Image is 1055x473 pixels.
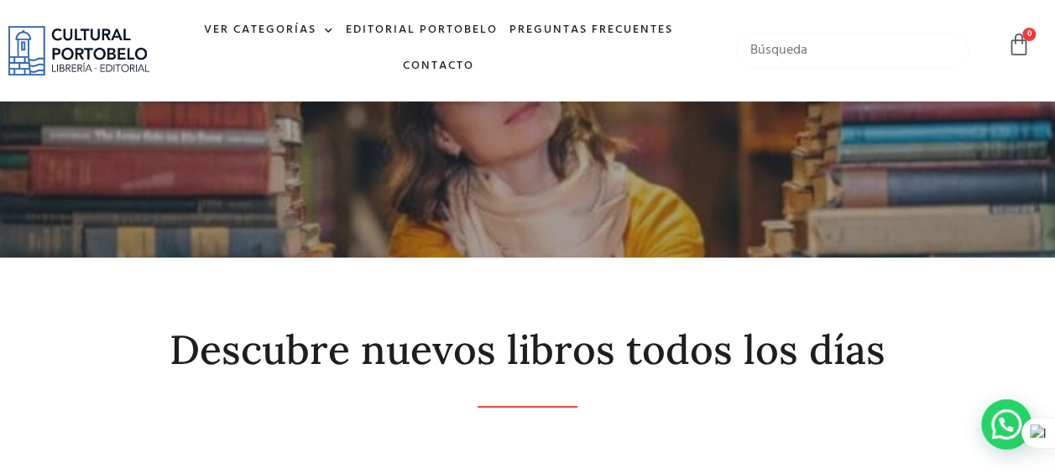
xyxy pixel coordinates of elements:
[397,49,480,85] a: Contacto
[736,33,969,68] input: Búsqueda
[981,399,1031,450] div: WhatsApp contact
[1022,28,1036,41] span: 0
[30,328,1025,372] h2: Descubre nuevos libros todos los días
[1007,33,1031,57] a: 0
[504,13,679,49] a: Preguntas frecuentes
[198,13,340,49] a: Ver Categorías
[340,13,504,49] a: Editorial Portobelo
